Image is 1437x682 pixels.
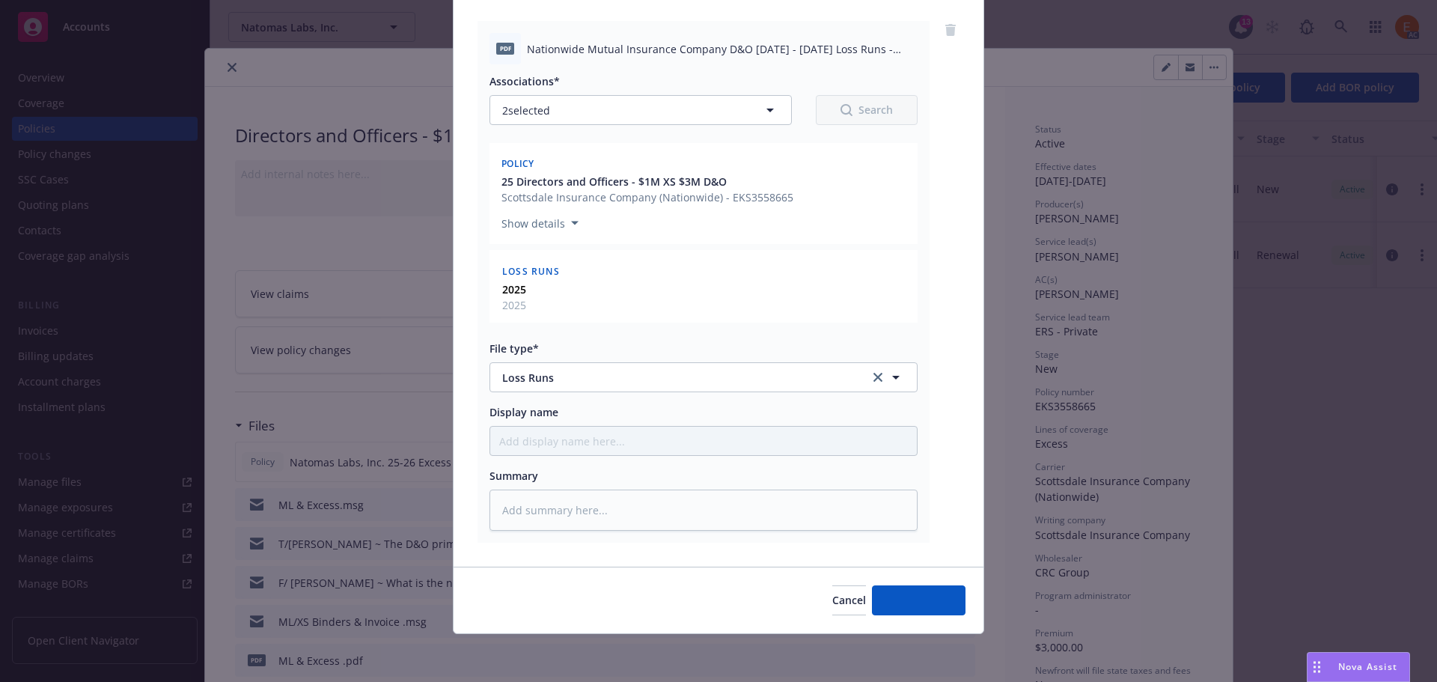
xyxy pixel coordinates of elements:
[1308,653,1326,681] div: Drag to move
[1338,660,1397,673] span: Nova Assist
[897,593,941,607] span: Add files
[832,585,866,615] button: Cancel
[490,427,917,455] input: Add display name here...
[832,593,866,607] span: Cancel
[489,469,538,483] span: Summary
[1307,652,1410,682] button: Nova Assist
[872,585,965,615] button: Add files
